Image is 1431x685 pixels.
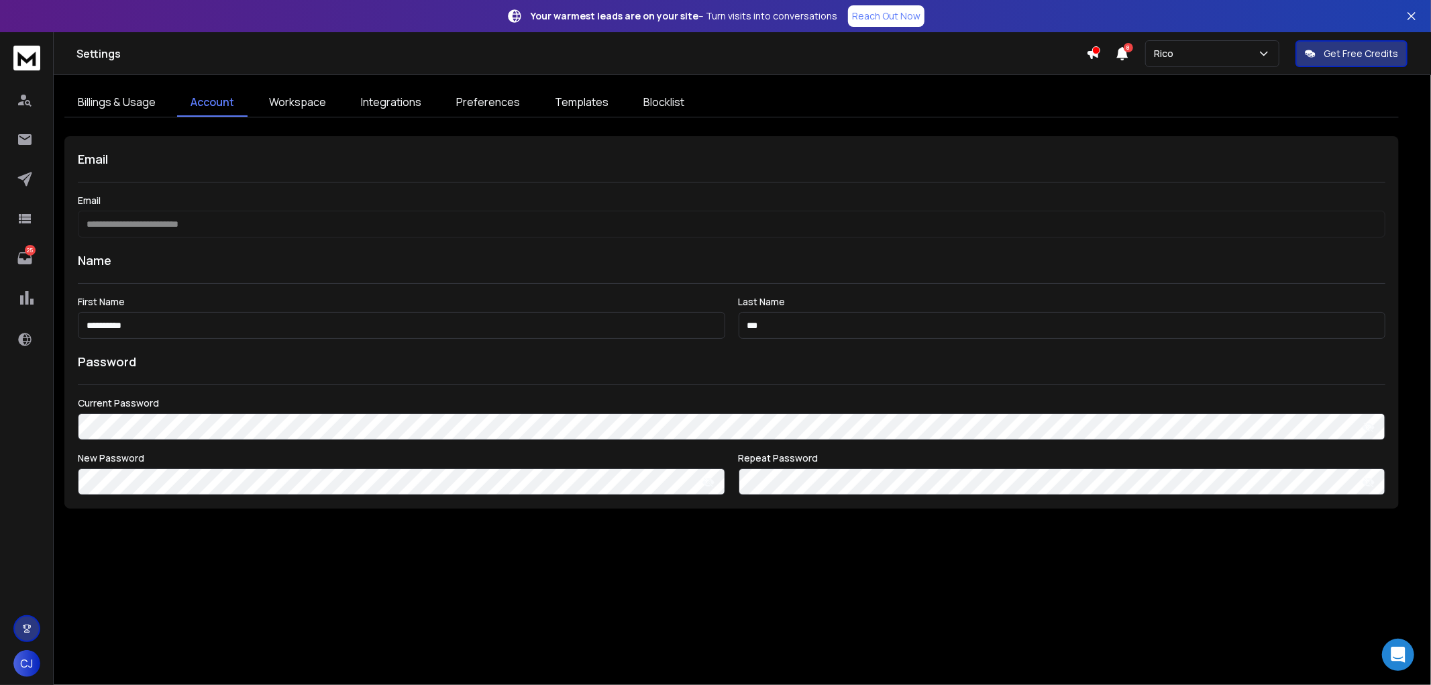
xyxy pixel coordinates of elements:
a: Workspace [256,89,339,117]
a: Billings & Usage [64,89,169,117]
label: Repeat Password [739,454,1386,463]
img: logo [13,46,40,70]
a: Preferences [443,89,533,117]
label: Email [78,196,1385,205]
p: 25 [25,245,36,256]
button: Get Free Credits [1295,40,1408,67]
span: 8 [1124,43,1133,52]
label: New Password [78,454,725,463]
h1: Email [78,150,1385,168]
h1: Name [78,251,1385,270]
label: Last Name [739,297,1386,307]
div: Open Intercom Messenger [1382,639,1414,671]
p: Get Free Credits [1324,47,1398,60]
a: Account [177,89,248,117]
button: CJ [13,650,40,677]
a: Templates [541,89,622,117]
p: Rico [1154,47,1179,60]
h1: Settings [76,46,1086,62]
a: Blocklist [630,89,698,117]
p: Reach Out Now [852,9,920,23]
a: Reach Out Now [848,5,924,27]
h1: Password [78,352,136,371]
strong: Your warmest leads are on your site [531,9,698,22]
a: 25 [11,245,38,272]
label: Current Password [78,399,1385,408]
p: – Turn visits into conversations [531,9,837,23]
label: First Name [78,297,725,307]
a: Integrations [348,89,435,117]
